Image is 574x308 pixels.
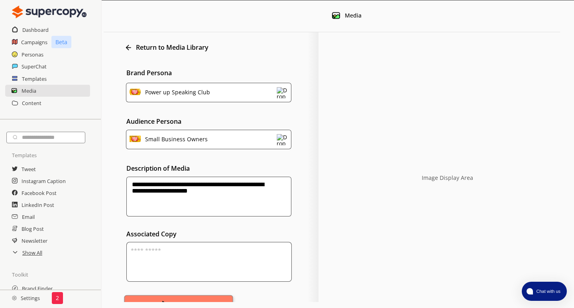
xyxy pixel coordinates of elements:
[22,163,36,175] a: Tweet
[422,175,473,181] p: Image Display Area
[130,86,141,97] img: Brand
[126,118,318,125] p: Audience Persona
[56,295,59,301] p: 2
[126,165,318,172] p: Description of Media
[126,231,318,237] label: Associated Copy
[22,283,53,294] a: Brand Finder
[22,175,66,187] a: Instagram Caption
[277,134,288,145] img: Dropdown
[22,73,47,85] a: Templates
[22,187,57,199] a: Facebook Post
[12,4,86,20] img: Close
[142,134,208,147] div: Small Business Owners
[22,49,43,60] a: Personas
[22,60,47,72] a: SuperChat
[21,36,47,48] a: Campaigns
[22,85,36,97] a: Media
[345,12,362,19] div: Media
[22,97,41,109] a: Content
[277,87,288,98] img: Dropdown
[12,296,17,300] img: Close
[22,24,49,36] a: Dashboard
[22,199,54,211] a: LinkedIn Post
[51,36,71,48] p: Beta
[130,133,141,144] img: Audience
[22,235,47,247] a: Newsletter
[22,247,42,259] a: Show All
[112,40,307,54] div: Return to Media Library
[22,211,35,223] a: Email
[332,12,340,19] img: Media Icon
[522,282,567,301] button: atlas-launcher
[22,223,44,235] a: Blog Post
[142,87,210,100] div: Power up Speaking Club
[533,288,562,294] span: Chat with us
[126,70,318,76] p: Brand Persona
